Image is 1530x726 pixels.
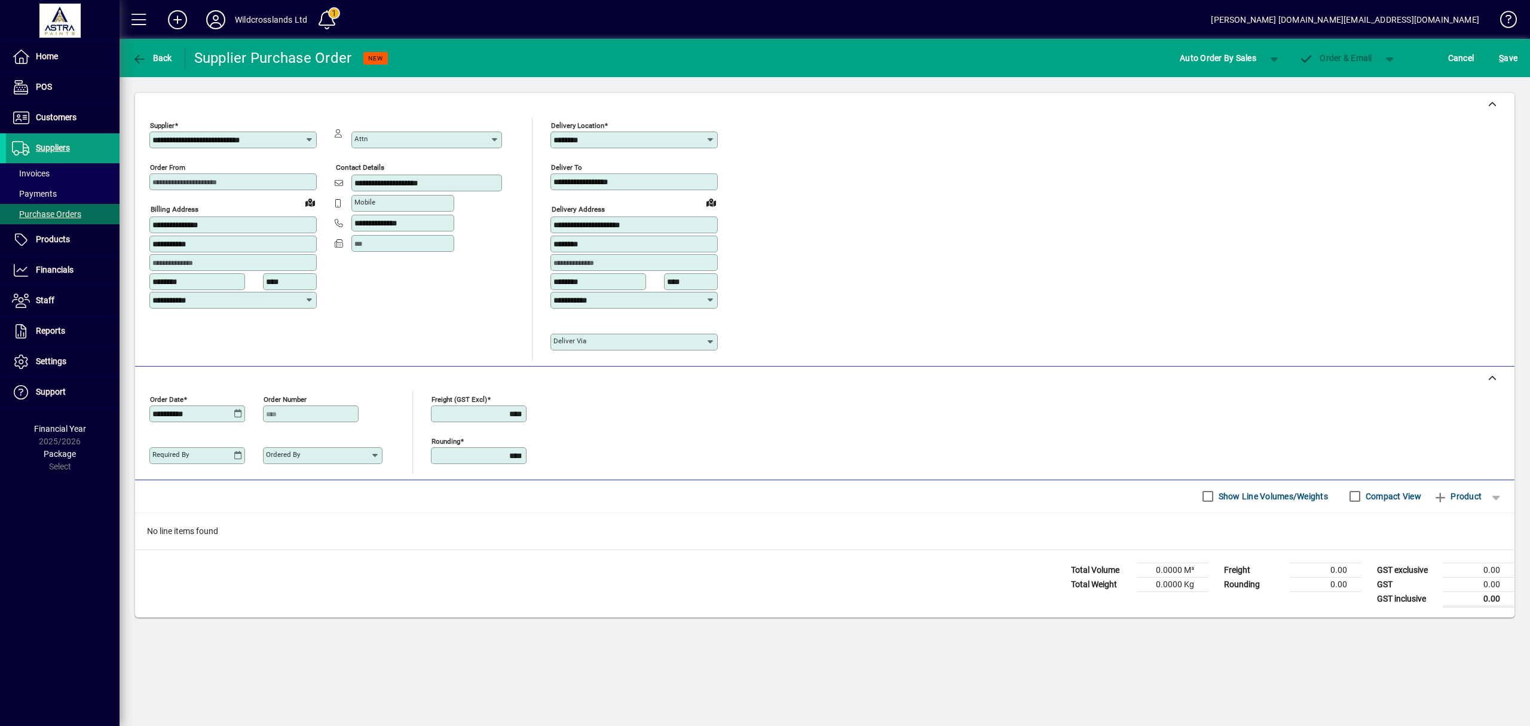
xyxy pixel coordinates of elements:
span: POS [36,82,52,91]
button: Auto Order By Sales [1174,47,1262,69]
span: Product [1433,487,1482,506]
span: Financials [36,265,74,274]
button: Order & Email [1293,47,1378,69]
a: Invoices [6,163,120,184]
span: Order & Email [1299,53,1372,63]
span: Purchase Orders [12,209,81,219]
div: Wildcrosslands Ltd [235,10,307,29]
span: ave [1499,48,1517,68]
a: Products [6,225,120,255]
td: Total Volume [1065,563,1137,577]
span: Payments [12,189,57,199]
a: Purchase Orders [6,204,120,224]
mat-label: Rounding [432,437,460,445]
button: Profile [197,9,235,30]
mat-label: Attn [354,135,368,143]
mat-label: Order number [264,395,307,403]
button: Back [129,47,175,69]
a: Staff [6,286,120,316]
td: 0.00 [1290,563,1361,577]
mat-label: Freight (GST excl) [432,395,487,403]
mat-label: Mobile [354,198,375,206]
div: Supplier Purchase Order [194,48,352,68]
mat-label: Deliver To [551,163,582,172]
button: Add [158,9,197,30]
td: 0.0000 M³ [1137,563,1208,577]
td: 0.00 [1290,577,1361,591]
span: Cancel [1448,48,1474,68]
label: Compact View [1363,490,1421,502]
td: Total Weight [1065,577,1137,591]
td: Rounding [1218,577,1290,591]
mat-label: Supplier [150,121,175,130]
app-page-header-button: Back [120,47,185,69]
label: Show Line Volumes/Weights [1216,490,1328,502]
a: View on map [301,193,320,212]
span: S [1499,53,1504,63]
span: Invoices [12,169,50,178]
mat-label: Required by [152,450,189,459]
mat-label: Order from [150,163,185,172]
a: Knowledge Base [1491,2,1515,41]
span: Staff [36,295,54,305]
a: Support [6,377,120,407]
mat-label: Ordered by [266,450,300,459]
span: Customers [36,112,76,122]
a: View on map [702,193,721,212]
td: 0.00 [1443,577,1514,591]
a: Home [6,42,120,72]
td: Freight [1218,563,1290,577]
mat-label: Order date [150,395,183,403]
div: No line items found [135,513,1514,550]
td: 0.00 [1443,563,1514,577]
div: [PERSON_NAME] [DOMAIN_NAME][EMAIL_ADDRESS][DOMAIN_NAME] [1211,10,1479,29]
mat-label: Deliver via [553,337,586,345]
mat-label: Delivery Location [551,121,604,130]
td: GST inclusive [1371,591,1443,606]
button: Cancel [1445,47,1477,69]
a: Customers [6,103,120,133]
span: Auto Order By Sales [1180,48,1256,68]
span: Products [36,234,70,244]
a: Reports [6,316,120,346]
span: Support [36,387,66,396]
a: Settings [6,347,120,377]
span: Settings [36,356,66,366]
a: Payments [6,184,120,204]
a: POS [6,72,120,102]
span: Reports [36,326,65,335]
span: NEW [368,54,383,62]
span: Financial Year [34,424,86,434]
td: 0.0000 Kg [1137,577,1208,591]
span: Home [36,51,58,61]
span: Package [44,449,76,459]
td: GST [1371,577,1443,591]
a: Financials [6,255,120,285]
span: Suppliers [36,143,70,152]
span: Back [132,53,172,63]
button: Product [1427,486,1488,507]
td: 0.00 [1443,591,1514,606]
button: Save [1496,47,1520,69]
td: GST exclusive [1371,563,1443,577]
